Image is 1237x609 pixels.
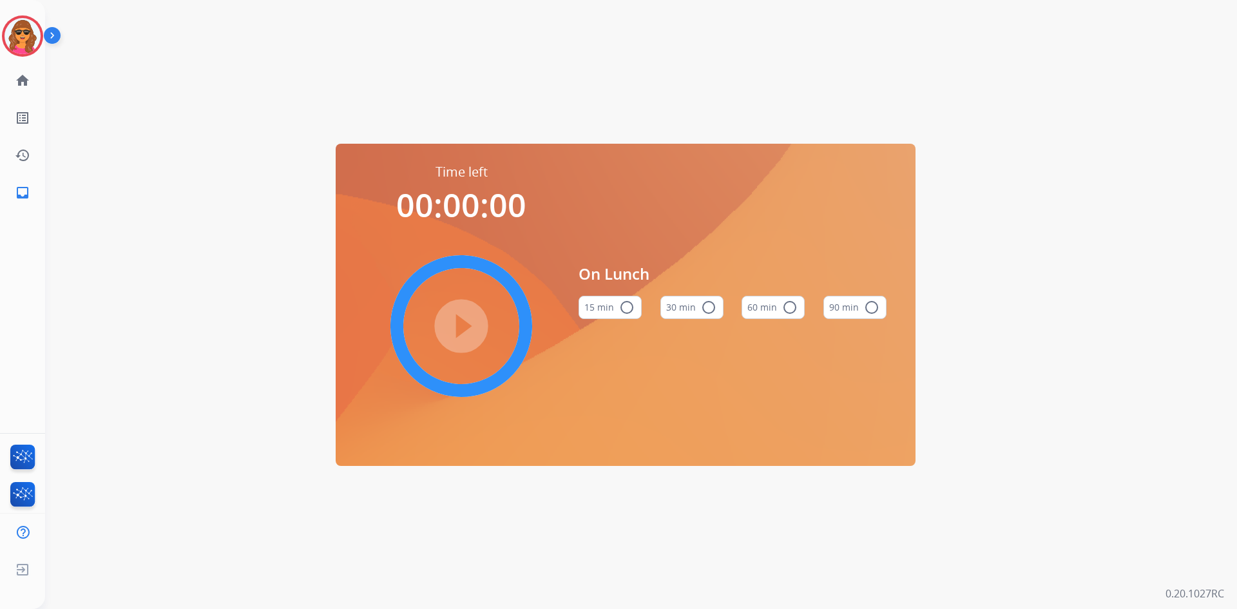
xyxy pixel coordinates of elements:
span: 00:00:00 [396,183,526,227]
button: 90 min [823,296,887,319]
mat-icon: radio_button_unchecked [619,300,635,315]
button: 30 min [660,296,724,319]
mat-icon: radio_button_unchecked [701,300,716,315]
mat-icon: history [15,148,30,163]
mat-icon: home [15,73,30,88]
img: avatar [5,18,41,54]
mat-icon: list_alt [15,110,30,126]
span: On Lunch [579,262,887,285]
button: 60 min [742,296,805,319]
mat-icon: radio_button_unchecked [782,300,798,315]
mat-icon: radio_button_unchecked [864,300,879,315]
button: 15 min [579,296,642,319]
span: Time left [436,163,488,181]
mat-icon: inbox [15,185,30,200]
p: 0.20.1027RC [1165,586,1224,601]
